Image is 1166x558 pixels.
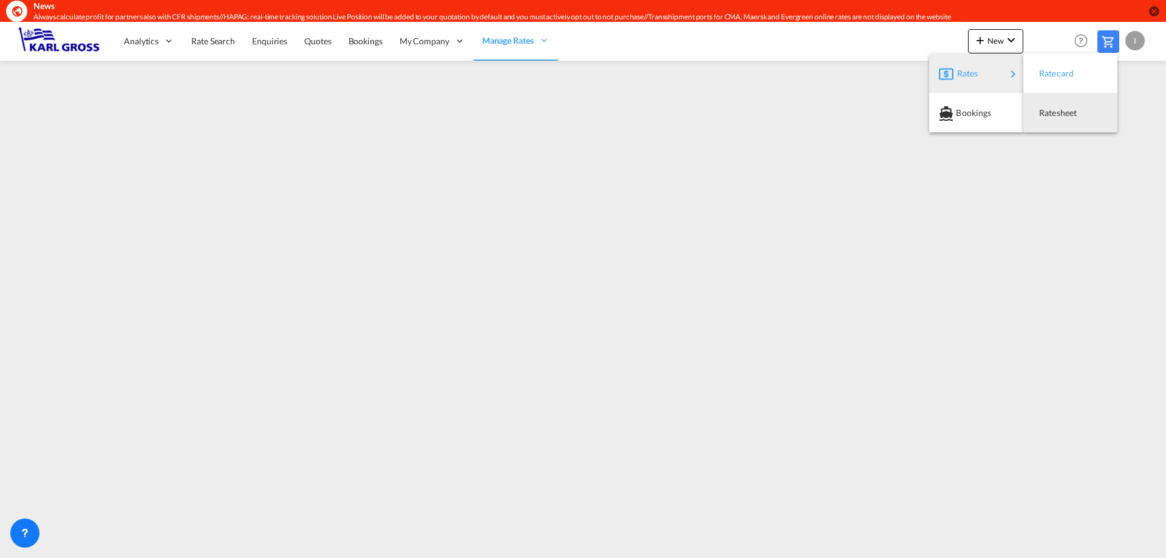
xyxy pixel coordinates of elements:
span: Rates [957,61,972,86]
md-icon: icon-chevron-right [1006,67,1020,81]
span: Bookings [956,101,969,125]
div: Ratesheet [1033,98,1108,128]
span: Ratesheet [1039,101,1052,125]
div: Bookings [939,98,1014,128]
span: Ratecard [1039,61,1052,86]
button: Bookings [929,93,1023,132]
div: Ratecard [1033,58,1108,89]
